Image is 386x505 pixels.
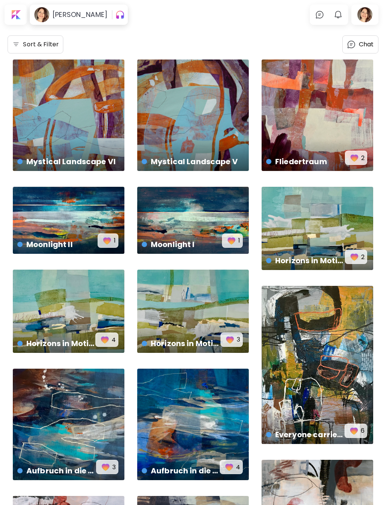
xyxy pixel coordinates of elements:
[222,233,243,248] button: favorites1
[52,10,107,19] h6: [PERSON_NAME]
[23,40,59,49] h6: Sort & Filter
[262,60,373,171] a: Fliedertraumfavorites2https://cdn.kaleido.art/CDN/Artwork/167822/Primary/medium.webp?updated=745355
[13,60,124,171] a: Mystical Landscape VIhttps://cdn.kaleido.art/CDN/Artwork/175132/Primary/medium.webp?updated=776657
[115,9,125,21] img: Gradient Icon
[13,369,124,480] a: Aufbruch in die Unendlichkeit IIfavorites3https://cdn.kaleido.art/CDN/Artwork/139331/Primary/medi...
[13,270,124,353] a: Horizons in Motion IIfavorites4https://cdn.kaleido.art/CDN/Artwork/159187/Primary/medium.webp?upd...
[266,429,345,440] h4: Everyone carries their backpack
[262,286,373,444] a: Everyone carries their backpackfavorites6https://cdn.kaleido.art/CDN/Artwork/157968/Primary/mediu...
[95,333,118,347] button: favorites4
[17,239,98,250] h4: Moonlight II
[112,462,116,472] p: 3
[112,335,116,345] p: 4
[345,250,367,264] button: favorites2
[266,156,345,167] h4: Fliedertraum
[114,236,116,245] p: 1
[266,255,345,266] h4: Horizons in Motion I
[226,235,237,246] img: favorites
[142,338,221,349] h4: Horizons in Motion III
[224,462,234,472] img: favorites
[349,153,360,163] img: favorites
[347,40,356,49] img: chatIcon
[238,236,240,245] p: 1
[142,156,243,167] h4: Mystical Landscape V
[237,335,240,344] p: 3
[345,424,367,438] button: favorites6
[137,270,249,353] a: Horizons in Motion IIIfavorites3https://cdn.kaleido.art/CDN/Artwork/159184/Primary/medium.webp?up...
[17,156,118,167] h4: Mystical Landscape VI
[137,369,249,480] a: Aufbruch in die Unendlichkeit IIfavorites4https://cdn.kaleido.art/CDN/Artwork/139329/Primary/medi...
[96,460,118,474] button: favorites3
[17,338,95,349] h4: Horizons in Motion II
[225,334,235,345] img: favorites
[102,235,112,246] img: favorites
[315,10,324,19] img: chatIcon
[100,462,111,472] img: favorites
[361,153,365,163] p: 2
[100,334,110,345] img: favorites
[137,60,249,171] a: Mystical Landscape Vhttps://cdn.kaleido.art/CDN/Artwork/175131/Primary/medium.webp?updated=776655
[17,465,96,476] h4: Aufbruch in die Unendlichkeit II
[349,252,360,262] img: favorites
[361,252,365,262] p: 2
[142,239,222,250] h4: Moonlight I
[142,465,220,476] h4: Aufbruch in die Unendlichkeit II
[345,151,367,165] button: favorites2
[221,333,243,347] button: favorites3
[236,462,240,472] p: 4
[13,187,124,254] a: Moonlight IIfavorites1https://cdn.kaleido.art/CDN/Artwork/162809/Primary/medium.webp?updated=726405
[137,187,249,254] a: Moonlight Ifavorites1https://cdn.kaleido.art/CDN/Artwork/162780/Primary/medium.webp?updated=726291
[262,187,373,270] a: Horizons in Motion Ifavorites2https://cdn.kaleido.art/CDN/Artwork/159188/Primary/medium.webp?upda...
[98,233,118,248] button: favorites1
[334,10,343,19] img: bellIcon
[349,426,359,436] img: favorites
[115,9,125,21] button: pauseOutline IconGradient Icon
[361,426,365,435] p: 6
[332,8,345,21] button: bellIcon
[220,460,243,474] button: favorites4
[359,40,374,49] p: Chat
